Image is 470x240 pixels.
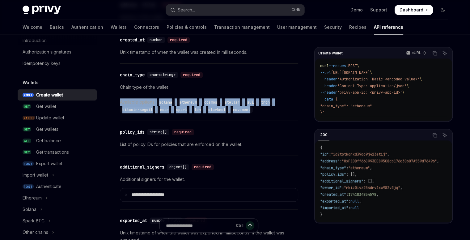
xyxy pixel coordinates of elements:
[157,99,175,105] code: solana
[134,20,159,35] a: Connectors
[331,70,370,75] span: [URL][DOMAIN_NAME]
[407,84,409,88] span: \
[420,77,422,82] span: \
[202,98,222,106] div: ,
[400,7,423,13] span: Dashboard
[259,98,275,106] div: ,
[120,98,298,113] div: Available options:
[18,89,97,101] a: POSTCreate wallet
[192,107,203,113] code: ton
[18,124,97,135] a: GETGet wallets
[337,90,402,95] span: 'privy-app-id: <privy-app-id>'
[36,114,64,122] div: Update wallet
[71,20,103,35] a: Authentication
[320,145,322,150] span: {
[231,107,253,113] code: movement
[120,49,298,56] p: Unix timestamp of when the wallet was created in milliseconds.
[337,77,420,82] span: 'Authorization: Basic <encoded-value>'
[320,90,337,95] span: --header
[441,131,449,139] button: Ask AI
[318,131,329,139] div: 200
[23,116,35,120] span: PATCH
[150,37,163,42] span: number
[320,97,333,102] span: --data
[202,99,220,105] code: cosmos
[166,4,304,15] button: Open search
[18,135,97,146] a: GETGet balance
[178,6,195,14] div: Search...
[120,107,155,113] code: bitcoin-segwit
[50,20,64,35] a: Basics
[174,107,189,113] code: spark
[120,37,145,43] div: created_at
[111,20,127,35] a: Wallets
[120,72,145,78] div: chain_type
[431,49,439,57] button: Copy the contents from the code block
[23,93,34,97] span: POST
[18,147,97,158] a: GETGet transactions
[23,20,42,35] a: Welcome
[23,139,31,143] span: GET
[120,129,145,135] div: policy_ids
[177,99,199,105] code: ethereum
[18,46,97,58] a: Authorization signatures
[157,98,177,106] div: ,
[167,37,190,43] div: required
[167,20,207,35] a: Policies & controls
[370,7,387,13] a: Support
[23,104,31,109] span: GET
[23,127,31,132] span: GET
[150,130,167,135] span: string[]
[320,77,337,82] span: --header
[277,20,317,35] a: User management
[441,49,449,57] button: Ask AI
[349,20,366,35] a: Recipes
[23,60,61,67] div: Idempotency keys
[320,104,372,109] span: "chain_type": "ethereum"
[320,110,324,115] span: }'
[23,150,31,155] span: GET
[214,20,270,35] a: Transaction management
[192,106,206,113] div: ,
[18,58,97,69] a: Idempotency keys
[222,99,242,105] code: stellar
[320,84,337,88] span: --header
[320,63,329,68] span: curl
[259,99,272,105] code: tron
[174,106,192,113] div: ,
[337,84,407,88] span: 'Content-Type: application/json'
[320,70,331,75] span: --url
[395,5,433,15] a: Dashboard
[348,63,357,68] span: POST
[120,141,298,148] p: List of policy IDs for policies that are enforced on the wallet.
[324,20,342,35] a: Security
[291,7,301,12] span: Ctrl K
[172,129,194,135] div: required
[206,106,231,113] div: ,
[180,72,203,78] div: required
[370,70,372,75] span: \
[412,50,421,55] p: cURL
[357,63,359,68] span: \
[18,112,97,123] a: PATCHUpdate wallet
[222,98,245,106] div: ,
[36,103,56,110] div: Get wallet
[120,84,298,91] p: Chain type of the wallet
[23,6,61,14] img: dark logo
[158,107,171,113] code: near
[402,90,404,95] span: \
[150,72,176,77] span: enum<string>
[158,106,174,113] div: ,
[120,106,158,113] div: ,
[18,101,97,112] a: GETGet wallet
[36,137,61,144] div: Get balance
[245,98,259,106] div: ,
[23,48,71,56] div: Authorization signatures
[177,98,202,106] div: ,
[403,48,429,58] button: cURL
[438,5,448,15] button: Toggle dark mode
[23,79,39,86] h5: Wallets
[206,107,228,113] code: starknet
[374,20,403,35] a: API reference
[36,148,69,156] div: Get transactions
